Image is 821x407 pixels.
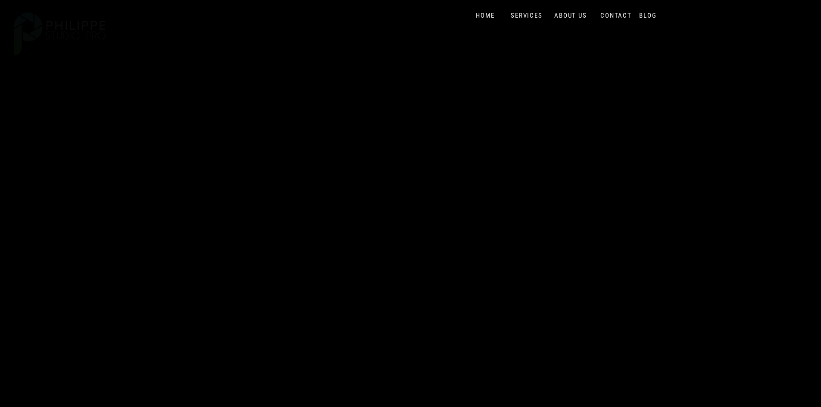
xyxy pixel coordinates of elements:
a: ABOUT US [553,12,589,20]
a: HOME [467,12,504,20]
a: SERVICES [509,12,545,20]
a: BLOG [637,12,659,20]
a: CONTACT [599,12,634,20]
